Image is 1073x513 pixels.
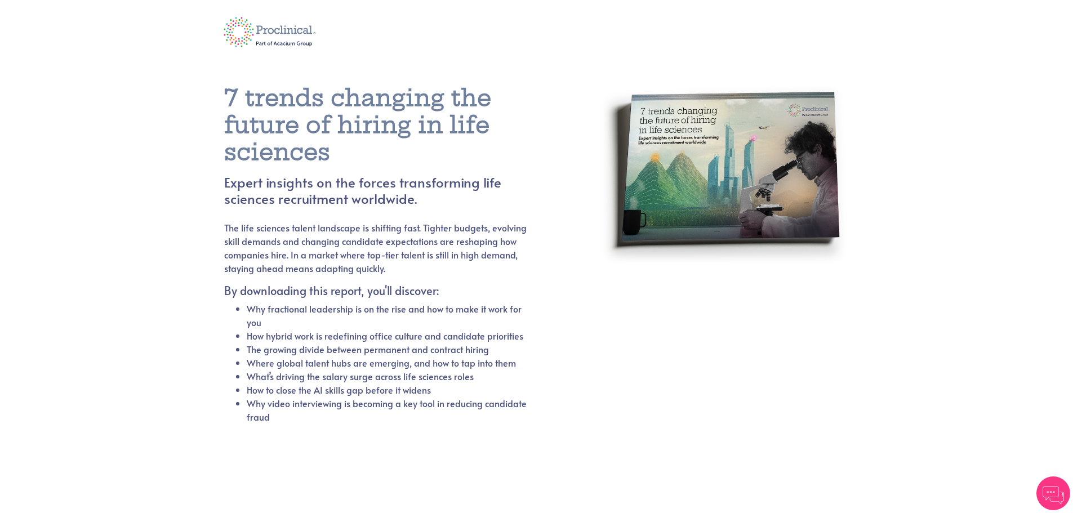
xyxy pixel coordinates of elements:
[224,284,528,297] h5: By downloading this report, you'll discover:
[224,175,555,207] h4: Expert insights on the forces transforming life sciences recruitment worldwide.
[247,369,528,383] li: What’s driving the salary surge across life sciences roles
[1036,476,1070,510] img: Chatbot
[247,329,528,342] li: How hybrid work is redefining office culture and candidate priorities
[216,10,324,55] img: logo
[247,356,528,369] li: Where global talent hubs are emerging, and how to tap into them
[224,84,555,166] h1: 7 trends changing the future of hiring in life sciences
[599,69,849,398] img: report cover
[247,396,528,423] li: Why video interviewing is becoming a key tool in reducing candidate fraud
[247,342,528,356] li: The growing divide between permanent and contract hiring
[224,221,528,275] p: The life sciences talent landscape is shifting fast. Tighter budgets, evolving skill demands and ...
[247,302,528,329] li: Why fractional leadership is on the rise and how to make it work for you
[247,383,528,396] li: How to close the AI skills gap before it widens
